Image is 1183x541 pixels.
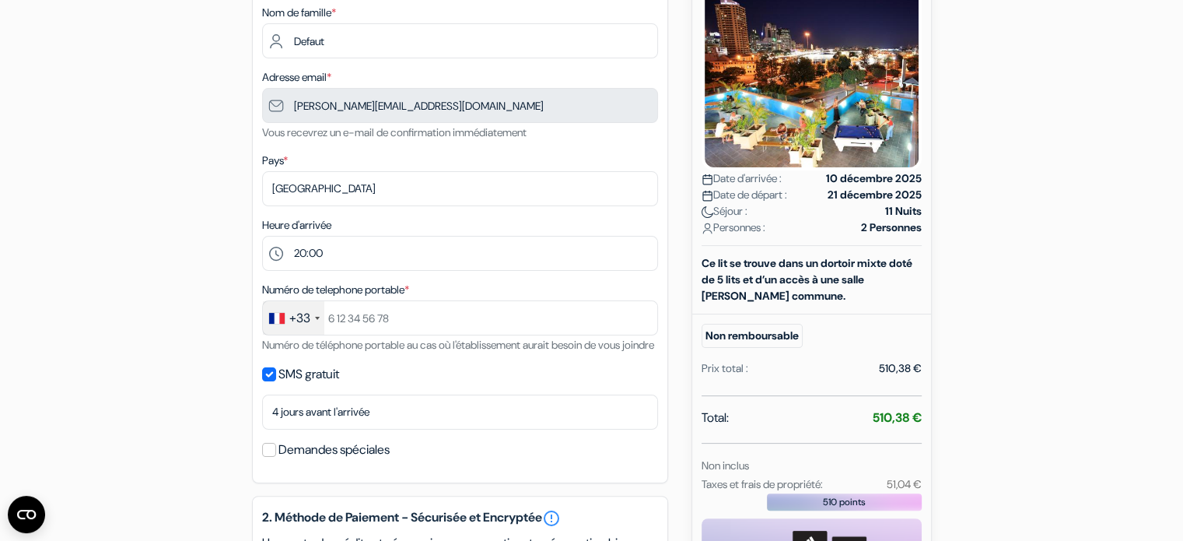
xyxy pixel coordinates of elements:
a: error_outline [542,509,561,528]
label: SMS gratuit [278,364,339,385]
label: Numéro de telephone portable [262,282,409,298]
span: Date d'arrivée : [702,170,782,187]
img: moon.svg [702,206,713,218]
input: 6 12 34 56 78 [262,300,658,335]
small: Taxes et frais de propriété: [702,477,823,491]
div: France: +33 [263,301,324,335]
span: Total: [702,409,729,427]
strong: 10 décembre 2025 [826,170,922,187]
small: Numéro de téléphone portable au cas où l'établissement aurait besoin de vous joindre [262,338,654,352]
strong: 510,38 € [873,409,922,426]
img: calendar.svg [702,190,713,202]
span: Date de départ : [702,187,787,203]
small: Non remboursable [702,324,803,348]
strong: 2 Personnes [861,220,922,236]
div: Prix total : [702,360,748,377]
label: Nom de famille [262,5,336,21]
span: Personnes : [702,220,765,236]
label: Adresse email [262,69,331,86]
h5: 2. Méthode de Paiement - Sécurisée et Encryptée [262,509,658,528]
strong: 11 Nuits [885,203,922,220]
span: Séjour : [702,203,747,220]
b: Ce lit se trouve dans un dortoir mixte doté de 5 lits et d’un accès à une salle [PERSON_NAME] com... [702,256,912,303]
strong: 21 décembre 2025 [828,187,922,203]
span: 510 points [823,495,866,509]
label: Heure d'arrivée [262,217,331,234]
button: Ouvrir le widget CMP [8,496,45,533]
div: 510,38 € [879,360,922,377]
div: +33 [289,309,310,328]
small: Non inclus [702,458,749,472]
label: Demandes spéciales [278,439,390,461]
img: user_icon.svg [702,223,713,234]
img: calendar.svg [702,174,713,185]
input: Entrer le nom de famille [262,23,658,58]
small: Vous recevrez un e-mail de confirmation immédiatement [262,125,527,139]
label: Pays [262,153,288,169]
input: Entrer adresse e-mail [262,88,658,123]
small: 51,04 € [886,477,921,491]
